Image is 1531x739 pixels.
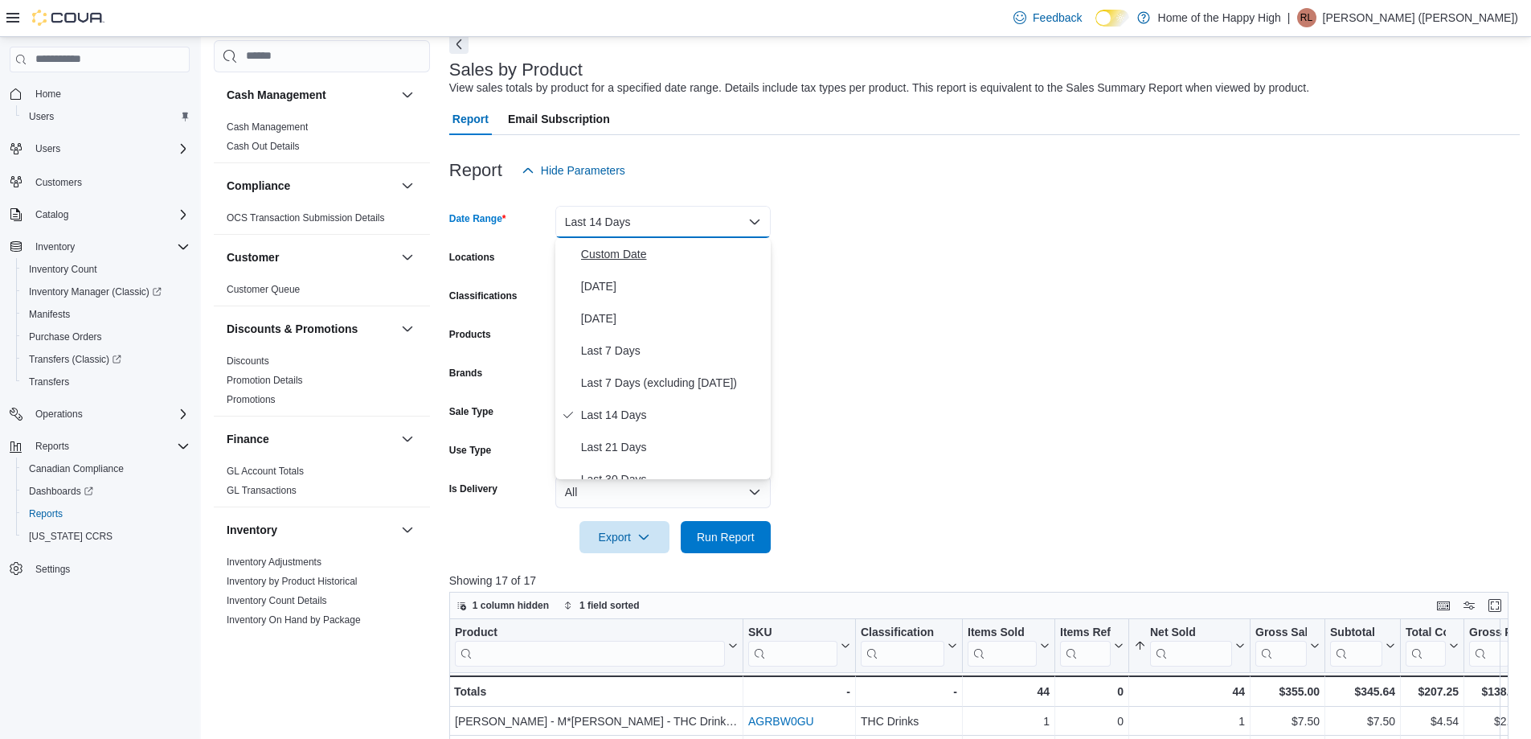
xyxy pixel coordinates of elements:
[515,154,632,187] button: Hide Parameters
[227,522,395,538] button: Inventory
[23,350,128,369] a: Transfers (Classic)
[16,525,196,548] button: [US_STATE] CCRS
[579,521,669,553] button: Export
[1255,682,1320,701] div: $355.00
[29,84,190,104] span: Home
[227,614,361,626] a: Inventory On Hand by Package
[555,206,771,238] button: Last 14 Days
[449,212,506,225] label: Date Range
[748,626,837,667] div: SKU URL
[581,437,764,457] span: Last 21 Days
[23,282,190,302] span: Inventory Manager (Classic)
[1060,626,1124,667] button: Items Ref
[29,139,67,158] button: Users
[3,557,196,581] button: Settings
[455,712,738,731] div: [PERSON_NAME] - M*[PERSON_NAME] - THC Drinks - 355mL
[35,563,70,576] span: Settings
[1330,682,1395,701] div: $345.64
[681,521,771,553] button: Run Report
[3,170,196,193] button: Customers
[398,176,417,195] button: Compliance
[29,559,190,579] span: Settings
[1255,712,1320,731] div: $7.50
[227,321,395,337] button: Discounts & Promotions
[227,393,276,406] span: Promotions
[1469,626,1522,667] button: Gross Profit
[29,330,102,343] span: Purchase Orders
[589,521,660,553] span: Export
[227,211,385,224] span: OCS Transaction Submission Details
[23,459,190,478] span: Canadian Compliance
[968,712,1050,731] div: 1
[449,328,491,341] label: Products
[23,327,108,347] a: Purchase Orders
[581,341,764,360] span: Last 7 Days
[227,614,361,626] span: Inventory On Hand by Package
[473,599,549,612] span: 1 column hidden
[449,405,493,418] label: Sale Type
[214,208,430,234] div: Compliance
[861,626,944,641] div: Classification
[1330,626,1382,641] div: Subtotal
[16,105,196,128] button: Users
[1255,626,1320,667] button: Gross Sales
[23,527,190,546] span: Washington CCRS
[227,178,395,194] button: Compliance
[1297,8,1316,27] div: Rebecca Lemesurier (Durette)
[449,60,583,80] h3: Sales by Product
[23,350,190,369] span: Transfers (Classic)
[227,595,327,606] a: Inventory Count Details
[23,305,76,324] a: Manifests
[1095,10,1129,27] input: Dark Mode
[35,142,60,155] span: Users
[227,283,300,296] span: Customer Queue
[227,576,358,587] a: Inventory by Product Historical
[3,403,196,425] button: Operations
[1406,626,1446,667] div: Total Cost
[1060,626,1111,667] div: Items Ref
[1060,682,1124,701] div: 0
[35,240,75,253] span: Inventory
[29,237,190,257] span: Inventory
[398,429,417,449] button: Finance
[227,140,300,153] span: Cash Out Details
[214,117,430,162] div: Cash Management
[29,173,88,192] a: Customers
[1406,626,1459,667] button: Total Cost
[23,260,104,279] a: Inventory Count
[1406,712,1459,731] div: $4.54
[449,80,1309,96] div: View sales totals by product for a specified date range. Details include tax types per product. T...
[35,88,61,101] span: Home
[16,371,196,393] button: Transfers
[968,682,1050,701] div: 44
[449,35,469,54] button: Next
[29,376,69,388] span: Transfers
[1406,626,1446,641] div: Total Cost
[508,103,610,135] span: Email Subscription
[29,205,190,224] span: Catalog
[29,285,162,298] span: Inventory Manager (Classic)
[1485,596,1504,615] button: Enter fullscreen
[449,444,491,457] label: Use Type
[227,374,303,387] span: Promotion Details
[29,237,81,257] button: Inventory
[227,522,277,538] h3: Inventory
[35,408,83,421] span: Operations
[227,178,290,194] h3: Compliance
[227,249,279,265] h3: Customer
[1134,712,1245,731] div: 1
[227,484,297,497] span: GL Transactions
[29,437,76,456] button: Reports
[697,529,755,545] span: Run Report
[1469,626,1509,667] div: Gross Profit
[227,431,395,447] button: Finance
[227,121,308,133] a: Cash Management
[29,84,68,104] a: Home
[968,626,1037,641] div: Items Sold
[23,327,190,347] span: Purchase Orders
[1469,712,1522,731] div: $2.96
[449,573,1520,589] p: Showing 17 of 17
[455,626,725,667] div: Product
[1134,682,1245,701] div: 44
